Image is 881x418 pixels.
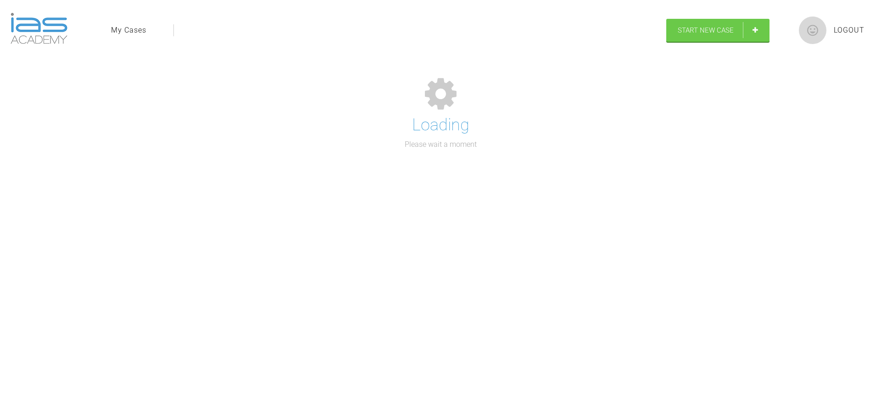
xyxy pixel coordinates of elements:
img: logo-light.3e3ef733.png [11,13,67,44]
p: Please wait a moment [405,139,477,150]
a: My Cases [111,24,146,36]
span: Start New Case [678,26,734,34]
h1: Loading [412,112,469,139]
a: Logout [834,24,864,36]
img: profile.png [799,17,826,44]
a: Start New Case [666,19,769,42]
